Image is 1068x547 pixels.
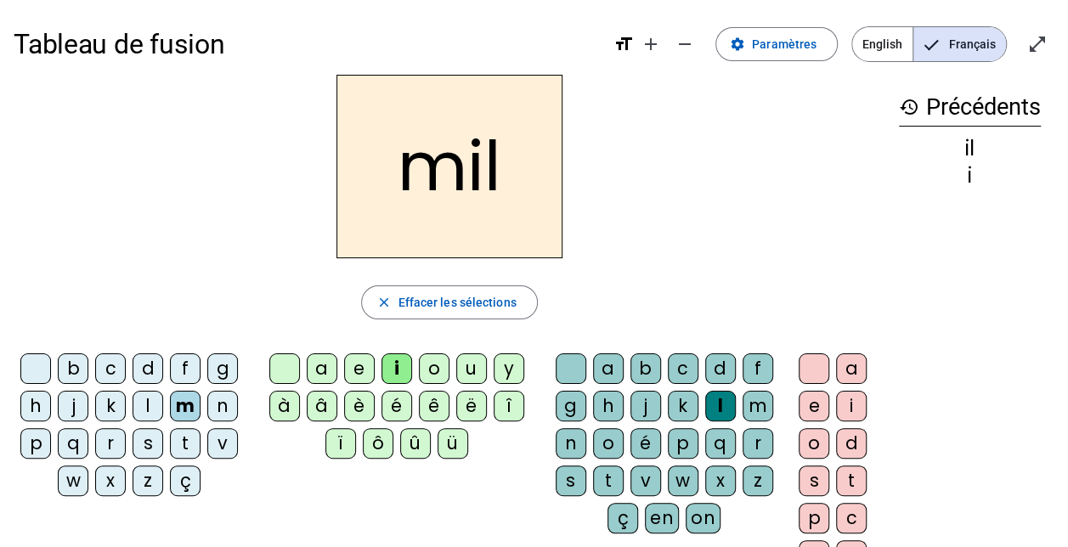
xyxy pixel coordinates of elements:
[269,391,300,421] div: à
[630,428,661,459] div: é
[668,27,702,61] button: Diminuer la taille de la police
[743,428,773,459] div: r
[630,465,661,496] div: v
[630,353,661,384] div: b
[668,391,698,421] div: k
[799,428,829,459] div: o
[743,391,773,421] div: m
[556,465,586,496] div: s
[58,428,88,459] div: q
[675,34,695,54] mat-icon: remove
[170,465,201,496] div: ç
[593,465,624,496] div: t
[20,391,51,421] div: h
[381,391,412,421] div: é
[95,391,126,421] div: k
[705,465,736,496] div: x
[641,34,661,54] mat-icon: add
[133,391,163,421] div: l
[668,353,698,384] div: c
[836,503,867,533] div: c
[799,465,829,496] div: s
[363,428,393,459] div: ô
[419,353,449,384] div: o
[668,428,698,459] div: p
[899,138,1041,159] div: il
[398,292,516,313] span: Effacer les sélections
[799,391,829,421] div: e
[133,428,163,459] div: s
[836,391,867,421] div: i
[14,17,600,71] h1: Tableau de fusion
[836,465,867,496] div: t
[613,34,634,54] mat-icon: format_size
[668,465,698,496] div: w
[607,503,638,533] div: ç
[593,391,624,421] div: h
[58,391,88,421] div: j
[852,27,913,61] span: English
[913,27,1006,61] span: Français
[494,391,524,421] div: î
[645,503,679,533] div: en
[686,503,720,533] div: on
[799,503,829,533] div: p
[494,353,524,384] div: y
[170,353,201,384] div: f
[207,353,238,384] div: g
[325,428,356,459] div: ï
[95,353,126,384] div: c
[456,391,487,421] div: ë
[730,37,745,52] mat-icon: settings
[419,391,449,421] div: ê
[743,465,773,496] div: z
[361,285,537,319] button: Effacer les sélections
[899,97,919,117] mat-icon: history
[376,295,391,310] mat-icon: close
[1020,27,1054,61] button: Entrer en plein écran
[170,428,201,459] div: t
[705,428,736,459] div: q
[58,353,88,384] div: b
[593,353,624,384] div: a
[705,391,736,421] div: l
[336,75,562,258] h2: mil
[634,27,668,61] button: Augmenter la taille de la police
[836,353,867,384] div: a
[836,428,867,459] div: d
[344,391,375,421] div: è
[207,391,238,421] div: n
[58,465,88,496] div: w
[715,27,838,61] button: Paramètres
[743,353,773,384] div: f
[899,88,1041,127] h3: Précédents
[344,353,375,384] div: e
[705,353,736,384] div: d
[1027,34,1048,54] mat-icon: open_in_full
[593,428,624,459] div: o
[556,428,586,459] div: n
[752,34,817,54] span: Paramètres
[899,166,1041,186] div: i
[381,353,412,384] div: i
[20,428,51,459] div: p
[133,465,163,496] div: z
[438,428,468,459] div: ü
[95,465,126,496] div: x
[851,26,1007,62] mat-button-toggle-group: Language selection
[630,391,661,421] div: j
[307,353,337,384] div: a
[170,391,201,421] div: m
[400,428,431,459] div: û
[95,428,126,459] div: r
[556,391,586,421] div: g
[307,391,337,421] div: â
[456,353,487,384] div: u
[133,353,163,384] div: d
[207,428,238,459] div: v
